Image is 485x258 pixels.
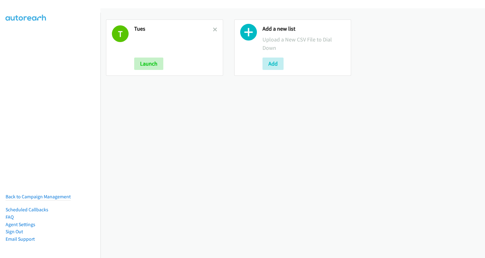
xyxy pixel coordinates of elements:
h2: Tues [134,25,213,32]
a: Scheduled Callbacks [6,207,48,213]
a: Agent Settings [6,221,35,227]
a: Email Support [6,236,35,242]
h1: T [112,25,129,42]
a: Back to Campaign Management [6,194,71,200]
button: Launch [134,58,163,70]
a: FAQ [6,214,14,220]
h2: Add a new list [262,25,346,32]
p: Upload a New CSV File to Dial Down [262,35,346,52]
button: Add [262,58,284,70]
a: Sign Out [6,229,23,234]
